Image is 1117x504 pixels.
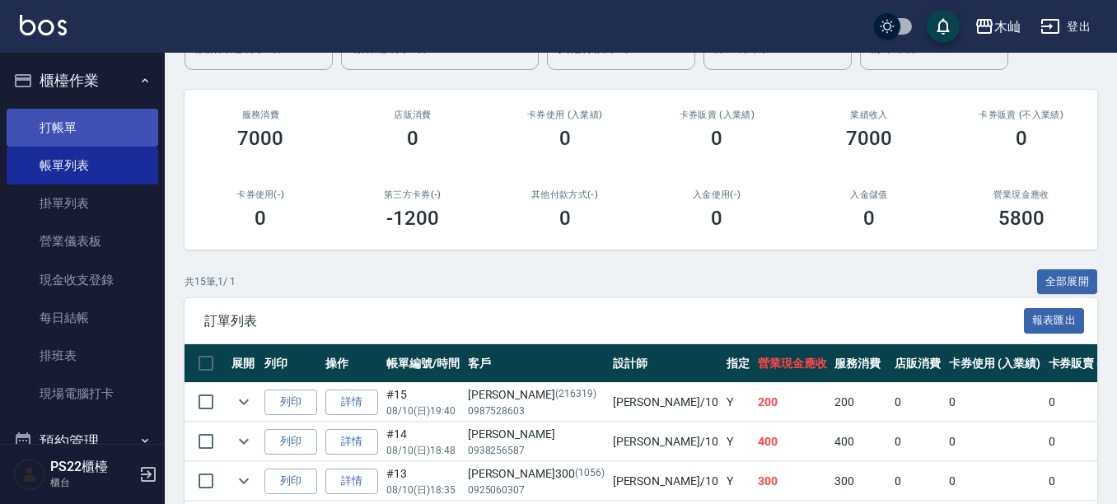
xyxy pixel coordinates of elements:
[609,462,722,501] td: [PERSON_NAME] /10
[998,207,1045,230] h3: 5800
[382,383,464,422] td: #15
[264,429,317,455] button: 列印
[965,110,1077,120] h2: 卡券販賣 (不入業績)
[50,459,134,475] h5: PS22櫃檯
[927,10,960,43] button: save
[813,189,926,200] h2: 入金儲值
[231,469,256,493] button: expand row
[7,375,158,413] a: 現場電腦打卡
[1034,12,1097,42] button: 登出
[321,344,382,383] th: 操作
[609,383,722,422] td: [PERSON_NAME] /10
[754,422,831,461] td: 400
[661,110,773,120] h2: 卡券販賣 (入業績)
[945,422,1045,461] td: 0
[185,274,236,289] p: 共 15 筆, 1 / 1
[661,189,773,200] h2: 入金使用(-)
[559,127,571,150] h3: 0
[609,422,722,461] td: [PERSON_NAME] /10
[468,404,605,418] p: 0987528603
[559,207,571,230] h3: 0
[890,462,945,501] td: 0
[264,390,317,415] button: 列印
[846,127,892,150] h3: 7000
[386,207,439,230] h3: -1200
[386,483,460,497] p: 08/10 (日) 18:35
[386,404,460,418] p: 08/10 (日) 19:40
[468,426,605,443] div: [PERSON_NAME]
[468,465,605,483] div: [PERSON_NAME]300
[722,462,754,501] td: Y
[813,110,926,120] h2: 業績收入
[609,344,722,383] th: 設計師
[555,386,596,404] p: (216319)
[357,110,470,120] h2: 店販消費
[965,189,1077,200] h2: 營業現金應收
[325,429,378,455] a: 詳情
[890,344,945,383] th: 店販消費
[722,383,754,422] td: Y
[754,462,831,501] td: 300
[945,344,1045,383] th: 卡券使用 (入業績)
[1024,308,1085,334] button: 報表匯出
[204,110,317,120] h3: 服務消費
[945,383,1045,422] td: 0
[830,383,890,422] td: 200
[7,420,158,463] button: 預約管理
[994,16,1021,37] div: 木屾
[508,189,621,200] h2: 其他付款方式(-)
[711,127,722,150] h3: 0
[231,390,256,414] button: expand row
[7,147,158,184] a: 帳單列表
[382,422,464,461] td: #14
[407,127,418,150] h3: 0
[7,261,158,299] a: 現金收支登錄
[830,422,890,461] td: 400
[7,184,158,222] a: 掛單列表
[260,344,321,383] th: 列印
[386,443,460,458] p: 08/10 (日) 18:48
[1037,269,1098,295] button: 全部展開
[863,207,875,230] h3: 0
[830,462,890,501] td: 300
[325,390,378,415] a: 詳情
[204,189,317,200] h2: 卡券使用(-)
[464,344,609,383] th: 客戶
[468,443,605,458] p: 0938256587
[754,383,831,422] td: 200
[722,344,754,383] th: 指定
[890,422,945,461] td: 0
[1024,312,1085,328] a: 報表匯出
[382,462,464,501] td: #13
[1016,127,1027,150] h3: 0
[754,344,831,383] th: 營業現金應收
[468,386,605,404] div: [PERSON_NAME]
[20,15,67,35] img: Logo
[575,465,605,483] p: (1056)
[255,207,266,230] h3: 0
[7,109,158,147] a: 打帳單
[7,222,158,260] a: 營業儀表板
[890,383,945,422] td: 0
[50,475,134,490] p: 櫃台
[357,189,470,200] h2: 第三方卡券(-)
[508,110,621,120] h2: 卡券使用 (入業績)
[468,483,605,497] p: 0925060307
[13,458,46,491] img: Person
[264,469,317,494] button: 列印
[7,59,158,102] button: 櫃檯作業
[382,344,464,383] th: 帳單編號/時間
[7,299,158,337] a: 每日結帳
[711,207,722,230] h3: 0
[945,462,1045,501] td: 0
[227,344,260,383] th: 展開
[7,337,158,375] a: 排班表
[722,422,754,461] td: Y
[830,344,890,383] th: 服務消費
[968,10,1027,44] button: 木屾
[237,127,283,150] h3: 7000
[231,429,256,454] button: expand row
[204,313,1024,329] span: 訂單列表
[325,469,378,494] a: 詳情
